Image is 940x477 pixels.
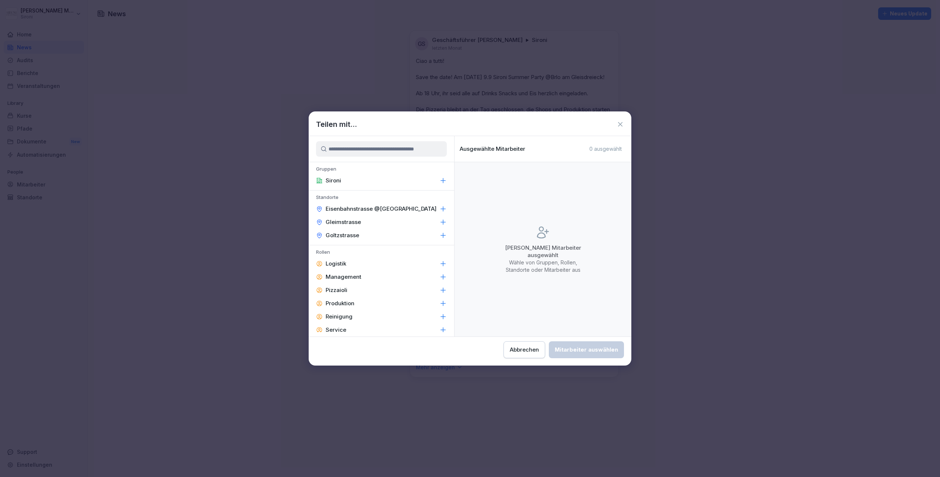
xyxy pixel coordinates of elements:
p: Service [326,326,346,334]
p: 0 ausgewählt [589,146,622,152]
p: Sironi [326,177,341,184]
p: Reinigung [326,313,352,320]
div: Mitarbeiter auswählen [555,346,618,354]
p: [PERSON_NAME] Mitarbeiter ausgewählt [499,244,587,259]
div: Abbrechen [510,346,539,354]
p: Gruppen [309,166,454,174]
p: Standorte [309,194,454,202]
p: Logistik [326,260,346,267]
p: Pizzaioli [326,286,347,294]
h1: Teilen mit... [316,119,357,130]
p: Rollen [309,249,454,257]
p: Gleimstrasse [326,218,361,226]
button: Abbrechen [504,341,545,358]
p: Produktion [326,300,354,307]
p: Management [326,273,361,281]
p: Ausgewählte Mitarbeiter [460,146,525,152]
p: Goltzstrasse [326,232,359,239]
p: Wähle von Gruppen, Rollen, Standorte oder Mitarbeiter aus [499,259,587,274]
button: Mitarbeiter auswählen [549,341,624,358]
p: Eisenbahnstrasse @[GEOGRAPHIC_DATA] [326,205,436,213]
